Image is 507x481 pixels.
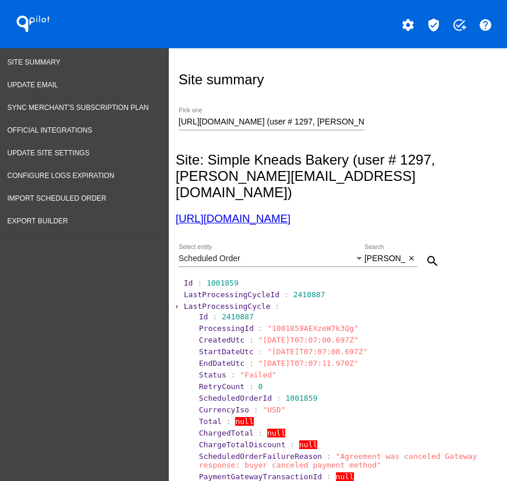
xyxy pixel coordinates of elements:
mat-icon: settings [401,18,415,32]
mat-icon: verified_user [427,18,441,32]
span: LastProcessingCycleId [184,290,279,299]
span: ChargedTotal [199,429,254,437]
span: Import Scheduled Order [8,194,107,202]
span: null [299,440,317,449]
span: null [336,472,354,481]
span: : [258,324,263,333]
span: "USD" [263,405,285,414]
span: : [231,370,236,379]
span: Configure logs expiration [8,172,115,180]
span: Sync Merchant's Subscription Plan [8,104,149,112]
span: : [258,429,263,437]
span: : [284,290,289,299]
span: 0 [258,382,263,391]
input: Number [179,117,364,127]
span: : [249,336,254,344]
h2: Site summary [179,72,264,88]
span: : [249,359,254,368]
span: "[DATE]T07:07:00.697Z" [267,347,367,356]
span: Status [199,370,226,379]
span: : [290,440,295,449]
button: Clear [405,252,417,265]
span: ScheduledOrderId [199,394,272,402]
span: : [276,394,281,402]
mat-icon: search [426,254,439,268]
span: Scheduled Order [179,254,240,263]
span: "1001859AEXzeW7k3Qg" [267,324,359,333]
span: "Agreement was canceled Gateway response: buyer canceled payment method" [199,452,477,469]
span: : [249,382,254,391]
span: : [254,405,258,414]
span: : [275,302,279,311]
span: LastProcessingCycle [184,302,271,311]
span: 1001859 [207,279,239,287]
span: 1001859 [285,394,317,402]
span: StartDateUtc [199,347,254,356]
h2: Site: Simple Kneads Bakery (user # 1297, [PERSON_NAME][EMAIL_ADDRESS][DOMAIN_NAME]) [176,152,497,201]
span: : [197,279,202,287]
span: Export Builder [8,217,68,225]
span: : [212,312,217,321]
span: CreatedUtc [199,336,244,344]
span: ProcessingId [199,324,254,333]
span: null [235,417,253,426]
span: Id [199,312,208,321]
mat-select: Select entity [179,254,364,263]
span: Id [184,279,193,287]
span: EndDateUtc [199,359,244,368]
span: "[DATE]T07:07:00.697Z" [258,336,359,344]
span: ScheduledOrderFailureReason [199,452,322,461]
span: CurrencyIso [199,405,249,414]
input: Search [364,254,405,263]
span: "[DATE]T07:07:11.970Z" [258,359,359,368]
a: [URL][DOMAIN_NAME] [176,212,290,225]
span: : [327,452,331,461]
mat-icon: help [478,18,492,32]
mat-icon: close [407,254,416,263]
span: Official Integrations [8,126,93,134]
span: PaymentGatewayTransactionId [199,472,322,481]
span: 2410887 [222,312,254,321]
span: Total [199,417,222,426]
span: "Failed" [240,370,276,379]
h1: QPilot [10,12,56,35]
span: Update Email [8,81,58,89]
span: null [267,429,285,437]
span: : [226,417,231,426]
span: 2410887 [293,290,325,299]
span: : [258,347,263,356]
span: : [327,472,331,481]
span: ChargeTotalDiscount [199,440,286,449]
mat-icon: add_task [452,18,466,32]
span: Update Site Settings [8,149,90,157]
span: Site Summary [8,58,61,66]
span: RetryCount [199,382,244,391]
